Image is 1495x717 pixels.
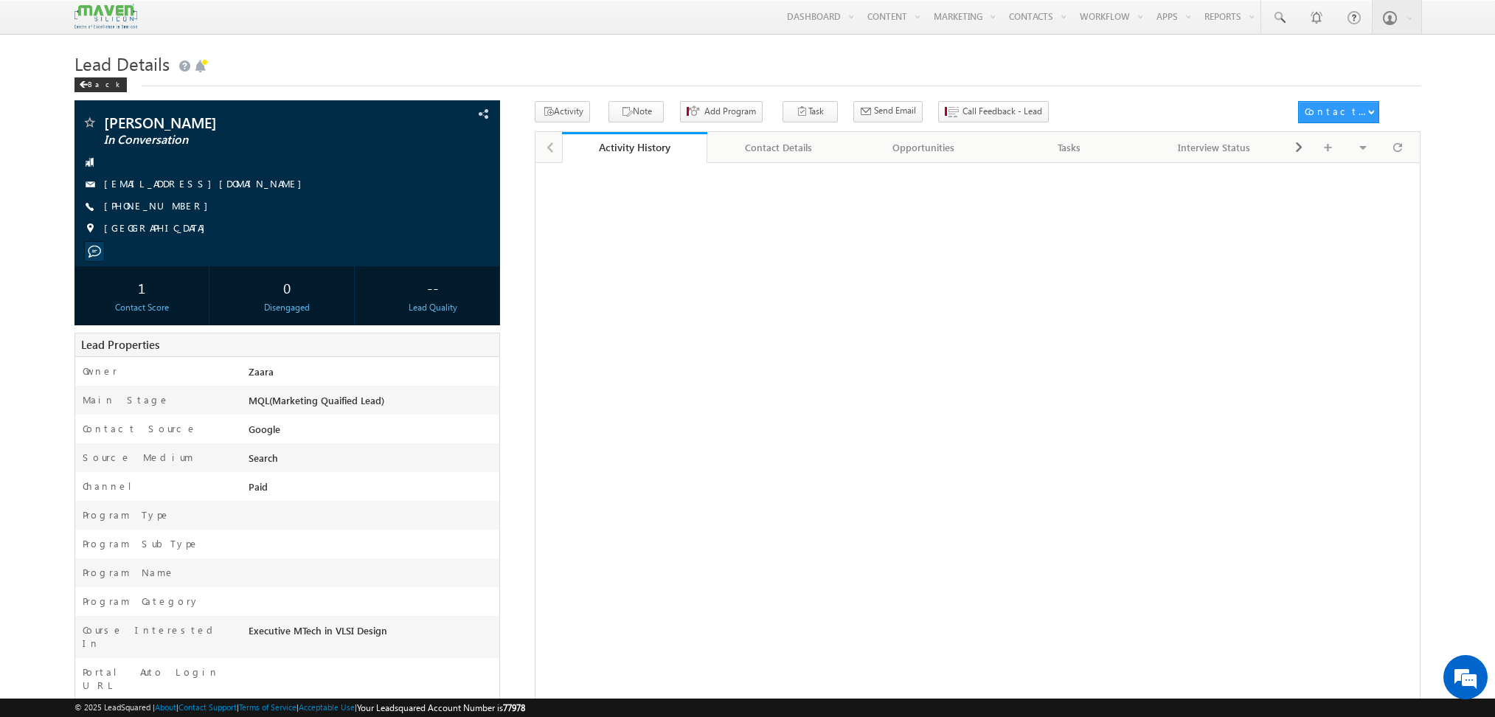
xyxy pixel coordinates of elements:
[74,701,525,715] span: © 2025 LeadSquared | | | | |
[83,623,229,650] label: Course Interested In
[74,77,127,92] div: Back
[299,702,355,712] a: Acceptable Use
[680,101,763,122] button: Add Program
[104,133,371,148] span: In Conversation
[573,140,696,154] div: Activity History
[104,199,215,214] span: [PHONE_NUMBER]
[83,393,170,406] label: Main Stage
[874,104,916,117] span: Send Email
[83,537,199,550] label: Program SubType
[224,301,350,314] div: Disengaged
[962,105,1042,118] span: Call Feedback - Lead
[83,508,170,522] label: Program Type
[178,702,237,712] a: Contact Support
[78,274,204,301] div: 1
[245,479,499,500] div: Paid
[81,337,159,352] span: Lead Properties
[83,451,193,464] label: Source Medium
[245,623,499,644] div: Executive MTech in VLSI Design
[562,132,707,163] a: Activity History
[83,595,200,608] label: Program Category
[224,274,350,301] div: 0
[503,702,525,713] span: 77978
[245,422,499,443] div: Google
[83,479,143,493] label: Channel
[249,365,274,378] span: Zaara
[864,139,984,156] div: Opportunities
[357,702,525,713] span: Your Leadsquared Account Number is
[608,101,664,122] button: Note
[104,177,309,190] a: [EMAIL_ADDRESS][DOMAIN_NAME]
[783,101,838,122] button: Task
[83,364,117,378] label: Owner
[245,451,499,471] div: Search
[938,101,1049,122] button: Call Feedback - Lead
[704,105,756,118] span: Add Program
[155,702,176,712] a: About
[1009,139,1129,156] div: Tasks
[370,301,496,314] div: Lead Quality
[1154,139,1274,156] div: Interview Status
[74,4,136,30] img: Custom Logo
[1298,101,1379,123] button: Contact Actions
[74,52,170,75] span: Lead Details
[83,665,229,692] label: Portal Auto Login URL
[997,132,1142,163] a: Tasks
[707,132,853,163] a: Contact Details
[74,77,134,89] a: Back
[535,101,590,122] button: Activity
[104,221,212,236] span: [GEOGRAPHIC_DATA]
[370,274,496,301] div: --
[853,101,923,122] button: Send Email
[245,393,499,414] div: MQL(Marketing Quaified Lead)
[83,422,197,435] label: Contact Source
[852,132,997,163] a: Opportunities
[104,115,371,130] span: [PERSON_NAME]
[239,702,296,712] a: Terms of Service
[1305,105,1367,118] div: Contact Actions
[78,301,204,314] div: Contact Score
[719,139,839,156] div: Contact Details
[83,566,175,579] label: Program Name
[1142,132,1287,163] a: Interview Status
